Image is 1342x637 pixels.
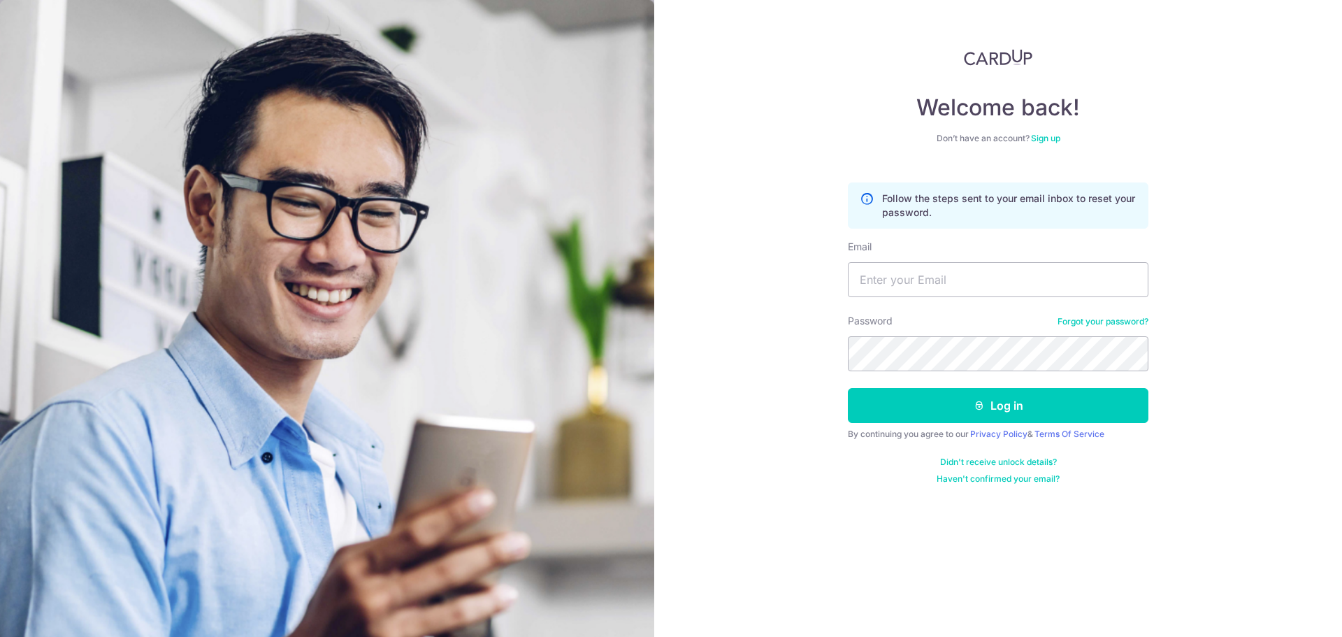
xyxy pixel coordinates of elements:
[848,429,1148,440] div: By continuing you agree to our &
[848,240,872,254] label: Email
[848,314,893,328] label: Password
[940,457,1057,468] a: Didn't receive unlock details?
[964,49,1032,66] img: CardUp Logo
[848,388,1148,423] button: Log in
[1058,316,1148,327] a: Forgot your password?
[970,429,1027,439] a: Privacy Policy
[848,94,1148,122] h4: Welcome back!
[1031,133,1060,143] a: Sign up
[848,262,1148,297] input: Enter your Email
[937,473,1060,485] a: Haven't confirmed your email?
[1034,429,1104,439] a: Terms Of Service
[882,192,1137,220] p: Follow the steps sent to your email inbox to reset your password.
[848,133,1148,144] div: Don’t have an account?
